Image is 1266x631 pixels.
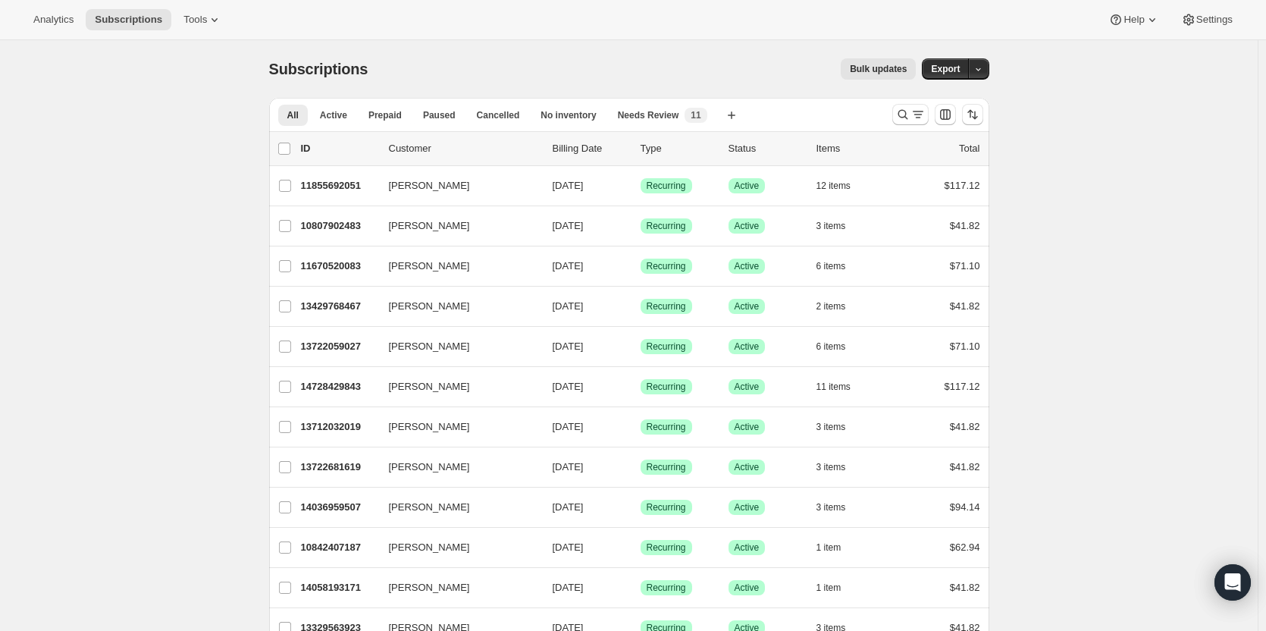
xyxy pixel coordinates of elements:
[95,14,162,26] span: Subscriptions
[816,141,892,156] div: Items
[691,109,700,121] span: 11
[959,141,979,156] p: Total
[389,460,470,475] span: [PERSON_NAME]
[647,300,686,312] span: Recurring
[380,375,531,399] button: [PERSON_NAME]
[647,582,686,594] span: Recurring
[553,542,584,553] span: [DATE]
[301,339,377,354] p: 13722059027
[729,141,804,156] p: Status
[287,109,299,121] span: All
[1172,9,1242,30] button: Settings
[735,582,760,594] span: Active
[320,109,347,121] span: Active
[945,381,980,392] span: $117.12
[389,540,470,555] span: [PERSON_NAME]
[735,220,760,232] span: Active
[931,63,960,75] span: Export
[841,58,916,80] button: Bulk updates
[380,334,531,359] button: [PERSON_NAME]
[389,141,541,156] p: Customer
[641,141,716,156] div: Type
[950,421,980,432] span: $41.82
[922,58,969,80] button: Export
[816,336,863,357] button: 6 items
[301,336,980,357] div: 13722059027[PERSON_NAME][DATE]SuccessRecurringSuccessActive6 items$71.10
[389,419,470,435] span: [PERSON_NAME]
[301,537,980,558] div: 10842407187[PERSON_NAME][DATE]SuccessRecurringSuccessActive1 item$62.94
[389,379,470,394] span: [PERSON_NAME]
[735,461,760,473] span: Active
[389,218,470,234] span: [PERSON_NAME]
[423,109,456,121] span: Paused
[553,582,584,593] span: [DATE]
[541,109,596,121] span: No inventory
[389,259,470,274] span: [PERSON_NAME]
[553,461,584,472] span: [DATE]
[816,537,858,558] button: 1 item
[950,461,980,472] span: $41.82
[301,215,980,237] div: 10807902483[PERSON_NAME][DATE]SuccessRecurringSuccessActive3 items$41.82
[380,294,531,319] button: [PERSON_NAME]
[553,141,628,156] p: Billing Date
[1123,14,1144,26] span: Help
[301,175,980,196] div: 11855692051[PERSON_NAME][DATE]SuccessRecurringSuccessActive12 items$117.12
[389,500,470,515] span: [PERSON_NAME]
[735,381,760,393] span: Active
[850,63,907,75] span: Bulk updates
[301,259,377,274] p: 11670520083
[301,376,980,397] div: 14728429843[PERSON_NAME][DATE]SuccessRecurringSuccessActive11 items$117.12
[174,9,231,30] button: Tools
[950,300,980,312] span: $41.82
[950,542,980,553] span: $62.94
[816,260,846,272] span: 6 items
[301,577,980,598] div: 14058193171[PERSON_NAME][DATE]SuccessRecurringSuccessActive1 item$41.82
[269,61,368,77] span: Subscriptions
[1214,564,1251,601] div: Open Intercom Messenger
[301,178,377,193] p: 11855692051
[950,220,980,231] span: $41.82
[816,416,863,438] button: 3 items
[647,542,686,554] span: Recurring
[553,501,584,513] span: [DATE]
[553,381,584,392] span: [DATE]
[553,220,584,231] span: [DATE]
[647,461,686,473] span: Recurring
[647,260,686,272] span: Recurring
[735,180,760,192] span: Active
[553,341,584,352] span: [DATE]
[962,104,983,125] button: Sort the results
[389,299,470,314] span: [PERSON_NAME]
[735,300,760,312] span: Active
[1099,9,1168,30] button: Help
[553,421,584,432] span: [DATE]
[301,379,377,394] p: 14728429843
[301,497,980,518] div: 14036959507[PERSON_NAME][DATE]SuccessRecurringSuccessActive3 items$94.14
[301,296,980,317] div: 13429768467[PERSON_NAME][DATE]SuccessRecurringSuccessActive2 items$41.82
[553,260,584,272] span: [DATE]
[647,501,686,513] span: Recurring
[816,376,867,397] button: 11 items
[183,14,207,26] span: Tools
[553,180,584,191] span: [DATE]
[892,104,929,125] button: Search and filter results
[735,260,760,272] span: Active
[816,381,851,393] span: 11 items
[380,455,531,479] button: [PERSON_NAME]
[301,580,377,595] p: 14058193171
[816,457,863,478] button: 3 items
[950,582,980,593] span: $41.82
[380,174,531,198] button: [PERSON_NAME]
[477,109,520,121] span: Cancelled
[816,180,851,192] span: 12 items
[816,341,846,353] span: 6 items
[735,341,760,353] span: Active
[816,296,863,317] button: 2 items
[647,220,686,232] span: Recurring
[380,495,531,520] button: [PERSON_NAME]
[647,341,686,353] span: Recurring
[389,580,470,595] span: [PERSON_NAME]
[301,419,377,435] p: 13712032019
[735,542,760,554] span: Active
[86,9,171,30] button: Subscriptions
